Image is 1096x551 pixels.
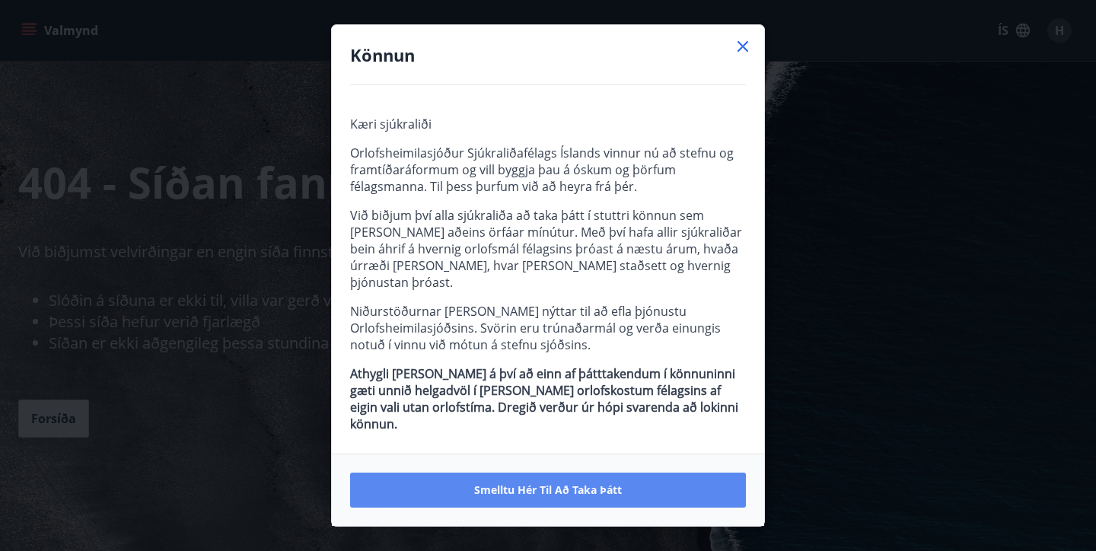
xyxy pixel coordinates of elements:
[350,116,746,132] p: Kæri sjúkraliði
[350,473,746,508] button: Smelltu hér til að taka þátt
[350,303,746,353] p: Niðurstöðurnar [PERSON_NAME] nýttar til að efla þjónustu Orlofsheimilasjóðsins. Svörin eru trúnað...
[474,483,622,498] span: Smelltu hér til að taka þátt
[350,43,746,66] h4: Könnun
[350,365,738,432] strong: Athygli [PERSON_NAME] á því að einn af þátttakendum í könnuninni gæti unnið helgadvöl í [PERSON_N...
[350,207,746,291] p: Við biðjum því alla sjúkraliða að taka þátt í stuttri könnun sem [PERSON_NAME] aðeins örfáar mínú...
[350,145,746,195] p: Orlofsheimilasjóður Sjúkraliðafélags Íslands vinnur nú að stefnu og framtíðaráformum og vill bygg...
